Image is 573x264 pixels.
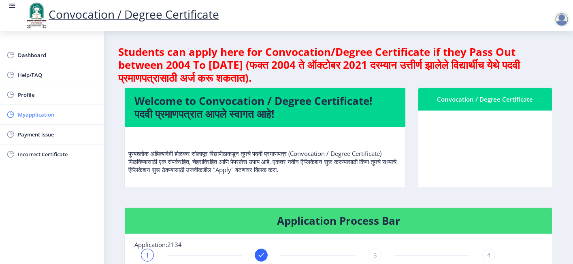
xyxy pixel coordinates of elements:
span: Profile [18,90,97,100]
a: Convocation / Degree Certificate [24,6,219,22]
p: पुण्यश्लोक अहिल्यादेवी होळकर सोलापूर विद्यापीठाकडून तुमचे पदवी प्रमाणपत्र (Convocation / Degree C... [128,133,402,174]
span: 3 [373,251,377,259]
span: 1 [146,251,149,259]
span: Application:2134 [134,241,182,249]
span: Incorrect Certificate [18,149,97,159]
span: Dashboard [18,50,97,60]
span: Myapplication [18,110,97,119]
img: logo [24,2,49,29]
div: Convocation / Degree Certificate [428,94,542,104]
h4: Students can apply here for Convocation/Degree Certificate if they Pass Out between 2004 To [DATE... [118,45,558,84]
span: Payment issue [18,130,97,139]
h4: Application Process Bar [134,214,542,227]
span: 4 [487,251,491,259]
h4: Welcome to Convocation / Degree Certificate! पदवी प्रमाणपत्रात आपले स्वागत आहे! [134,94,396,120]
span: Help/FAQ [18,70,97,80]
